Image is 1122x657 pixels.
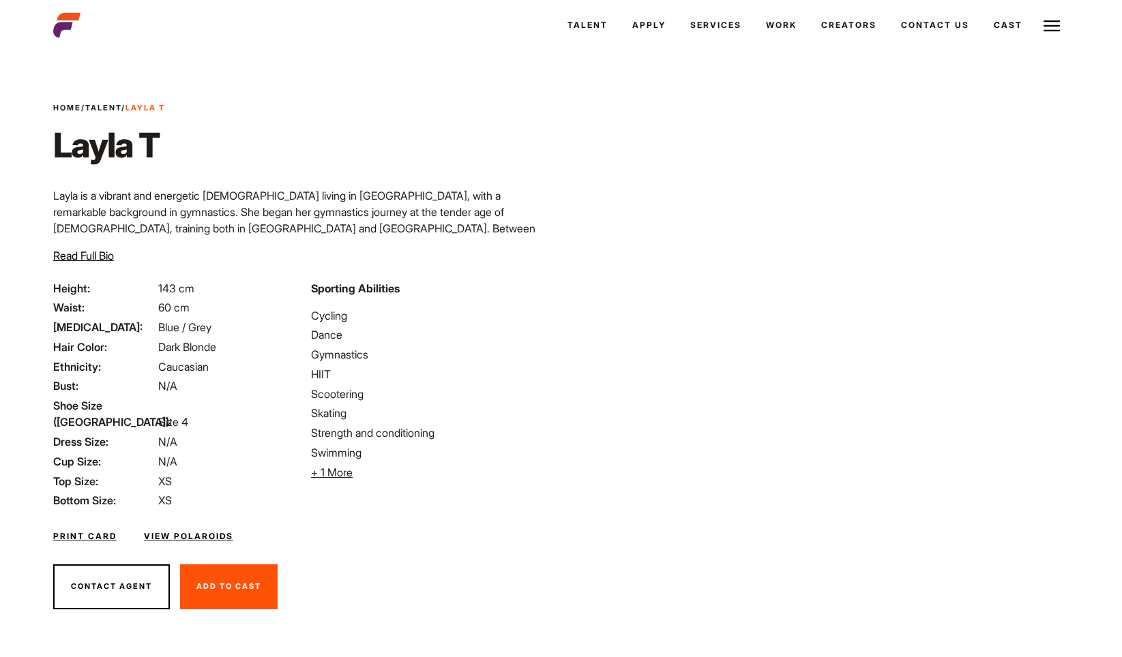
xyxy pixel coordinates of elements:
[196,581,261,591] span: Add To Cast
[311,444,552,461] li: Swimming
[53,453,156,470] span: Cup Size:
[85,103,121,112] a: Talent
[53,530,117,543] a: Print Card
[311,346,552,363] li: Gymnastics
[53,249,114,262] span: Read Full Bio
[126,103,165,112] strong: Layla T
[981,7,1035,44] a: Cast
[53,280,156,296] span: Height:
[53,299,156,316] span: Waist:
[678,7,754,44] a: Services
[53,187,553,302] p: Layla is a vibrant and energetic [DEMOGRAPHIC_DATA] living in [GEOGRAPHIC_DATA], with a remarkabl...
[754,7,809,44] a: Work
[158,493,172,507] span: XS
[311,465,353,479] span: + 1 More
[180,564,278,609] button: Add To Cast
[158,281,194,295] span: 143 cm
[158,340,216,354] span: Dark Blonde
[53,433,156,450] span: Dress Size:
[158,360,209,373] span: Caucasian
[158,301,190,314] span: 60 cm
[158,415,188,429] span: Size 4
[53,102,165,114] span: / /
[53,247,114,264] button: Read Full Bio
[53,103,81,112] a: Home
[158,455,177,468] span: N/A
[311,425,552,441] li: Strength and conditioning
[53,473,156,489] span: Top Size:
[889,7,981,44] a: Contact Us
[53,397,156,430] span: Shoe Size ([GEOGRAPHIC_DATA]):
[809,7,889,44] a: Creators
[53,125,165,166] h1: Layla T
[311,307,552,324] li: Cycling
[158,320,211,334] span: Blue / Grey
[555,7,620,44] a: Talent
[53,12,80,39] img: cropped-aefm-brand-fav-22-square.png
[311,366,552,382] li: HIIT
[311,386,552,402] li: Scootering
[158,435,177,448] span: N/A
[53,319,156,335] span: [MEDICAL_DATA]:
[53,358,156,375] span: Ethnicity:
[311,326,552,343] li: Dance
[53,492,156,508] span: Bottom Size:
[53,378,156,394] span: Bust:
[311,405,552,421] li: Skating
[311,281,400,295] strong: Sporting Abilities
[1044,18,1060,34] img: Burger icon
[53,339,156,355] span: Hair Color:
[144,530,233,543] a: View Polaroids
[158,474,172,488] span: XS
[620,7,678,44] a: Apply
[158,379,177,393] span: N/A
[53,564,170,609] button: Contact Agent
